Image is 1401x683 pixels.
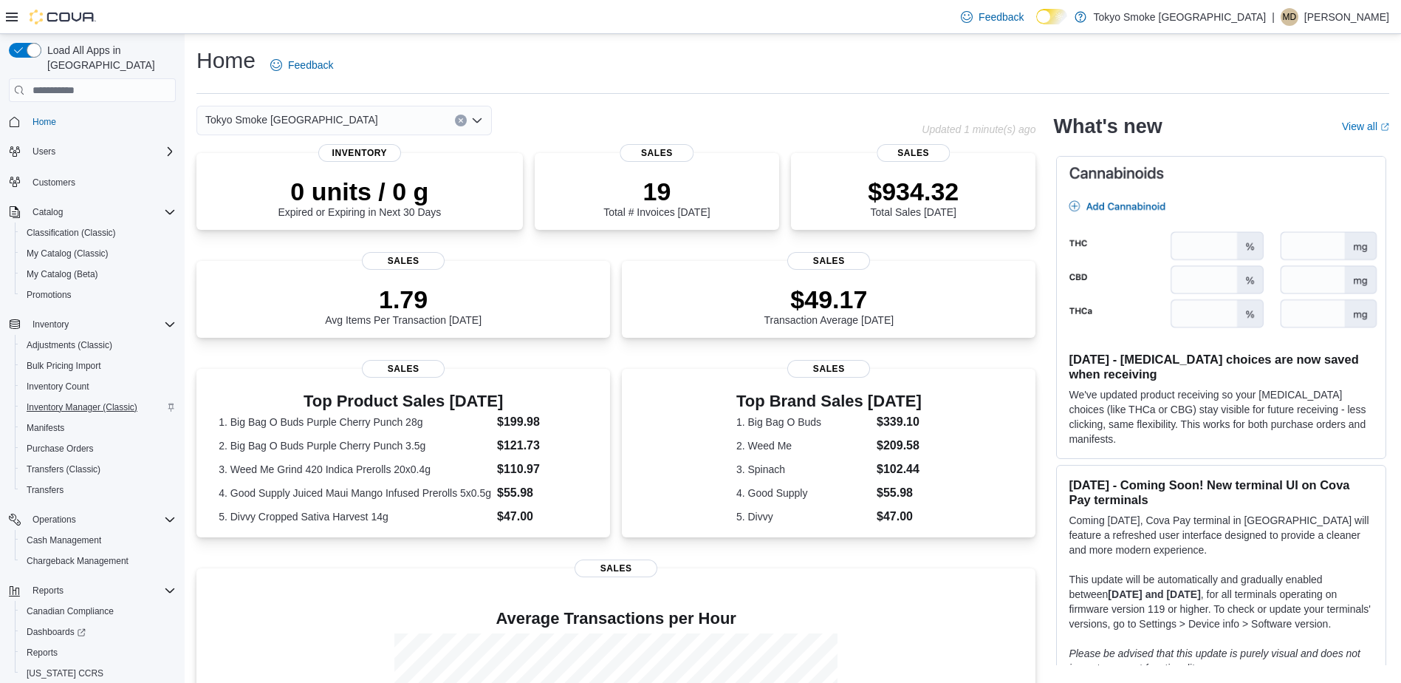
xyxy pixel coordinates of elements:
span: Chargeback Management [21,552,176,570]
span: Customers [27,172,176,191]
a: Feedback [264,50,339,80]
span: Canadian Compliance [21,602,176,620]
a: Reports [21,644,64,662]
dt: 5. Divvy Cropped Sativa Harvest 14g [219,509,491,524]
a: Classification (Classic) [21,224,122,242]
span: Promotions [21,286,176,304]
span: Sales [362,360,445,378]
span: Transfers [21,481,176,499]
span: Customers [32,177,75,188]
button: Catalog [27,203,69,221]
span: My Catalog (Classic) [27,248,109,259]
span: Inventory Manager (Classic) [21,398,176,416]
a: Transfers [21,481,69,499]
span: Operations [32,514,76,526]
div: Expired or Expiring in Next 30 Days [278,177,441,218]
div: Avg Items Per Transaction [DATE] [325,285,482,326]
span: Reports [32,585,64,597]
span: Sales [575,560,657,577]
span: Washington CCRS [21,665,176,682]
span: Inventory [27,316,176,333]
button: Bulk Pricing Import [15,356,182,376]
span: Adjustments (Classic) [27,339,112,351]
a: Inventory Manager (Classic) [21,398,143,416]
button: Clear input [455,115,467,126]
dd: $110.97 [497,461,588,478]
div: Total # Invoices [DATE] [603,177,710,218]
dt: 3. Weed Me Grind 420 Indica Prerolls 20x0.4g [219,462,491,477]
span: Purchase Orders [21,440,176,458]
button: Inventory [27,316,75,333]
span: [US_STATE] CCRS [27,667,103,679]
dt: 4. Good Supply Juiced Maui Mango Infused Prerolls 5x0.5g [219,486,491,500]
dd: $47.00 [877,508,922,526]
a: Bulk Pricing Import [21,357,107,375]
span: My Catalog (Classic) [21,245,176,262]
button: Operations [3,509,182,530]
span: Users [32,146,55,157]
a: Purchase Orders [21,440,100,458]
button: Manifests [15,418,182,438]
span: Promotions [27,289,72,301]
p: $934.32 [868,177,959,206]
button: Reports [27,582,69,599]
dd: $102.44 [877,461,922,478]
span: Purchase Orders [27,443,94,455]
span: Cash Management [21,531,176,549]
button: My Catalog (Beta) [15,264,182,285]
span: Inventory [318,144,401,162]
button: Transfers (Classic) [15,459,182,480]
span: Sales [362,252,445,270]
span: Reports [27,582,176,599]
span: Inventory Manager (Classic) [27,401,137,413]
span: Sales [787,252,870,270]
p: | [1272,8,1275,26]
span: Catalog [27,203,176,221]
p: This update will be automatically and gradually enabled between , for all terminals operating on ... [1069,572,1374,631]
span: MD [1283,8,1297,26]
span: Manifests [21,419,176,437]
a: Chargeback Management [21,552,134,570]
span: Home [27,112,176,131]
button: Chargeback Management [15,551,182,571]
p: $49.17 [764,285,894,314]
button: Home [3,111,182,132]
dd: $47.00 [497,508,588,526]
strong: [DATE] and [DATE] [1108,588,1200,600]
span: My Catalog (Beta) [21,265,176,283]
h3: [DATE] - [MEDICAL_DATA] choices are now saved when receiving [1069,352,1374,381]
button: Purchase Orders [15,438,182,459]
a: My Catalog (Beta) [21,265,104,283]
a: Dashboards [21,623,92,641]
button: Canadian Compliance [15,601,182,622]
img: Cova [30,10,96,24]
dt: 4. Good Supply [736,486,871,500]
span: Sales [877,144,950,162]
dd: $121.73 [497,437,588,455]
dd: $339.10 [877,413,922,431]
dd: $55.98 [497,484,588,502]
span: Adjustments (Classic) [21,336,176,354]
button: Cash Management [15,530,182,551]
span: Catalog [32,206,63,218]
span: Inventory [32,319,69,330]
p: Updated 1 minute(s) ago [922,123,1035,135]
p: 19 [603,177,710,206]
input: Dark Mode [1036,9,1067,24]
span: Transfers (Classic) [27,463,100,475]
span: Dashboards [21,623,176,641]
span: Canadian Compliance [27,605,114,617]
svg: External link [1380,123,1389,132]
dd: $209.58 [877,437,922,455]
button: Transfers [15,480,182,500]
button: Users [27,143,61,160]
h4: Average Transactions per Hour [208,610,1024,628]
button: Classification (Classic) [15,222,182,243]
dt: 1. Big Bag O Buds Purple Cherry Punch 28g [219,415,491,429]
span: Inventory Count [27,381,89,393]
span: Feedback [288,58,333,72]
span: Sales [787,360,870,378]
button: Operations [27,511,82,529]
a: [US_STATE] CCRS [21,665,109,682]
span: Reports [27,647,58,659]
